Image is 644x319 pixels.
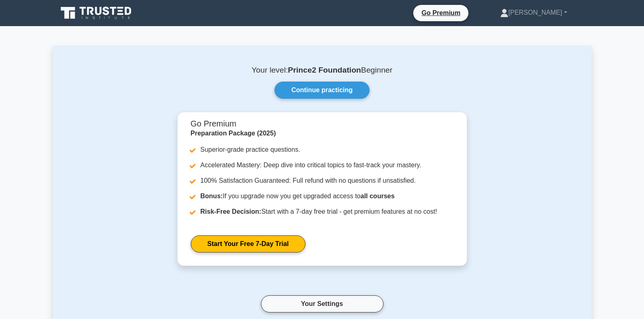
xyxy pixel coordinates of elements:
[288,66,361,74] b: Prince2 Foundation
[72,65,572,75] p: Your level: Beginner
[274,82,369,99] a: Continue practicing
[261,295,383,312] a: Your Settings
[191,235,305,253] a: Start Your Free 7-Day Trial
[417,8,465,18] a: Go Premium
[481,4,587,21] a: [PERSON_NAME]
